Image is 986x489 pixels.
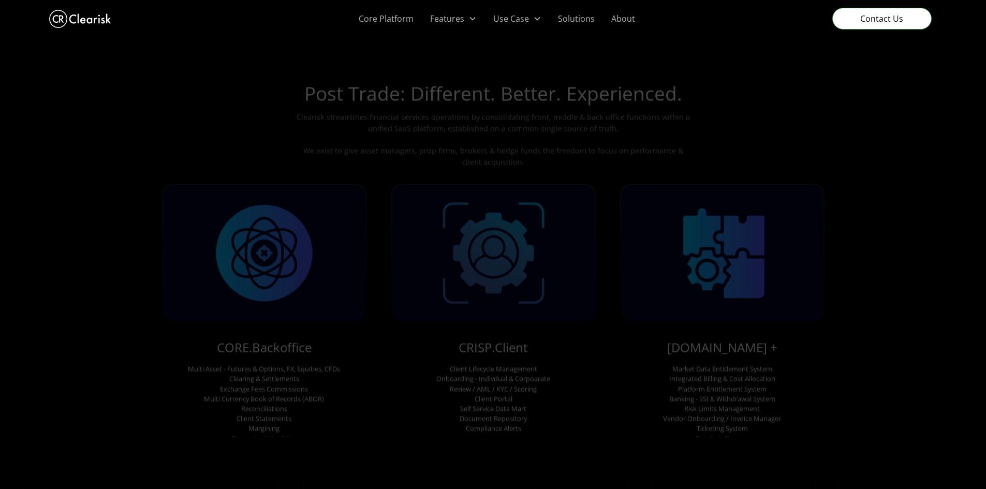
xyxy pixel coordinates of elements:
[295,112,692,168] p: Clearisk streamlines financial services operations by consolidating front, middle & back office f...
[188,364,340,444] p: Multi Asset - Futures & Options, FX, Equities, CFDs Clearing & Settlements Exchange Fees Commissi...
[49,7,111,31] a: home
[493,12,529,25] div: Use Case
[832,8,932,29] a: Contact Us
[216,339,311,357] a: CORE.Backoffice
[430,12,464,25] div: Features
[304,82,682,111] h1: Post Trade: Different. Better. Experienced.
[663,364,781,444] p: Market Data Entitlement System Integrated Billing & Cost Allocation Platform Entitlement System B...
[436,364,550,434] p: Client Lifecycle Management Onboarding - Indivdual & Corpoarate Review / AML / KYC / Scoring Clie...
[458,339,527,357] a: CRISP.Client
[667,339,777,357] a: [DOMAIN_NAME] +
